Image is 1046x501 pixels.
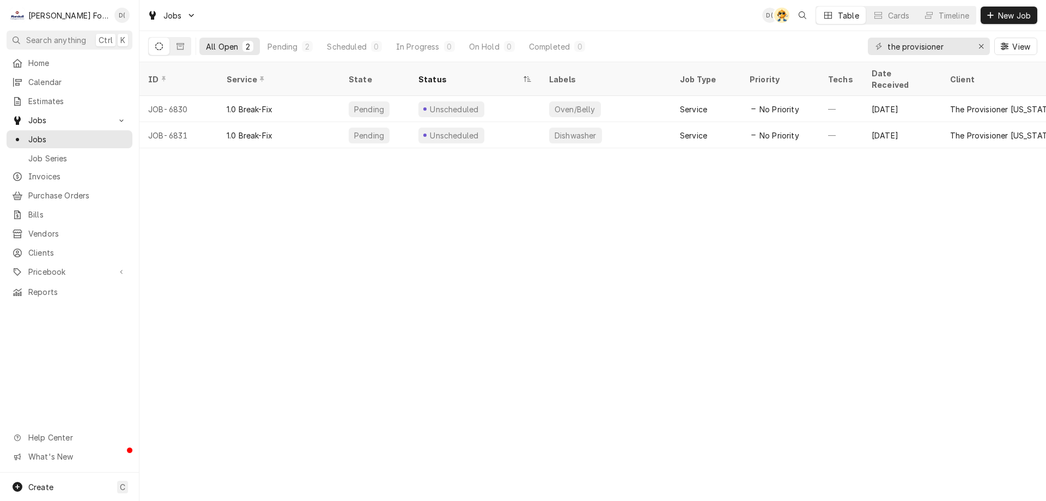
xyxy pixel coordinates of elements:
div: AT [774,8,789,23]
button: Erase input [972,38,990,55]
span: Ctrl [99,34,113,46]
a: Job Series [7,149,132,167]
div: Pending [353,104,385,115]
span: Help Center [28,432,126,443]
span: Create [28,482,53,492]
div: Dishwasher [554,130,598,141]
div: — [819,122,863,148]
span: New Job [996,10,1033,21]
a: Go to What's New [7,448,132,466]
button: New Job [981,7,1037,24]
a: Calendar [7,73,132,91]
a: Go to Jobs [143,7,200,25]
div: Cards [888,10,910,21]
span: K [120,34,125,46]
a: Clients [7,244,132,262]
div: 0 [576,41,583,52]
div: Oven/Belly [554,104,597,115]
a: Jobs [7,130,132,148]
span: Clients [28,247,127,258]
span: View [1010,41,1032,52]
span: Invoices [28,171,127,182]
div: Scheduled [327,41,366,52]
span: Job Series [28,153,127,164]
span: Bills [28,209,127,220]
button: Search anythingCtrlK [7,31,132,50]
div: — [819,96,863,122]
div: 2 [304,41,311,52]
span: Pricebook [28,266,111,277]
div: On Hold [469,41,500,52]
div: 0 [373,41,380,52]
div: Unscheduled [429,130,480,141]
span: No Priority [759,130,799,141]
a: Go to Help Center [7,428,132,446]
a: Purchase Orders [7,186,132,204]
div: [DATE] [863,122,941,148]
div: [DATE] [863,96,941,122]
div: Date Received [872,68,931,90]
span: Estimates [28,95,127,107]
div: Labels [549,74,662,85]
div: M [10,8,25,23]
span: Calendar [28,76,127,88]
div: Adam Testa's Avatar [774,8,789,23]
div: 1.0 Break-Fix [227,104,272,115]
span: Home [28,57,127,69]
a: Invoices [7,167,132,185]
a: Reports [7,283,132,301]
a: Estimates [7,92,132,110]
span: Jobs [28,114,111,126]
div: Service [680,130,707,141]
button: View [994,38,1037,55]
button: Open search [794,7,811,24]
div: 2 [245,41,251,52]
div: JOB-6830 [139,96,218,122]
div: Pending [267,41,297,52]
div: 0 [446,41,453,52]
div: Service [680,104,707,115]
div: ID [148,74,207,85]
div: D( [114,8,130,23]
div: In Progress [396,41,440,52]
span: Reports [28,286,127,298]
span: What's New [28,451,126,462]
div: Table [838,10,859,21]
a: Bills [7,206,132,224]
div: Priority [750,74,808,85]
div: Status [418,74,521,85]
span: Vendors [28,228,127,239]
a: Go to Pricebook [7,263,132,281]
span: Purchase Orders [28,190,127,201]
a: Home [7,54,132,72]
div: Timeline [939,10,969,21]
div: 1.0 Break-Fix [227,130,272,141]
div: Techs [828,74,854,85]
div: State [349,74,401,85]
div: Derek Testa (81)'s Avatar [114,8,130,23]
div: Unscheduled [429,104,480,115]
div: [PERSON_NAME] Food Equipment Service [28,10,108,21]
span: Search anything [26,34,86,46]
div: Job Type [680,74,732,85]
span: No Priority [759,104,799,115]
div: D( [762,8,777,23]
span: Jobs [163,10,182,21]
div: Derek Testa (81)'s Avatar [762,8,777,23]
div: Completed [529,41,570,52]
div: Marshall Food Equipment Service's Avatar [10,8,25,23]
div: All Open [206,41,238,52]
a: Go to Jobs [7,111,132,129]
a: Vendors [7,225,132,243]
div: Pending [353,130,385,141]
span: Jobs [28,134,127,145]
div: JOB-6831 [139,122,218,148]
span: C [120,481,125,493]
div: 0 [506,41,513,52]
input: Keyword search [887,38,969,55]
div: Service [227,74,329,85]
